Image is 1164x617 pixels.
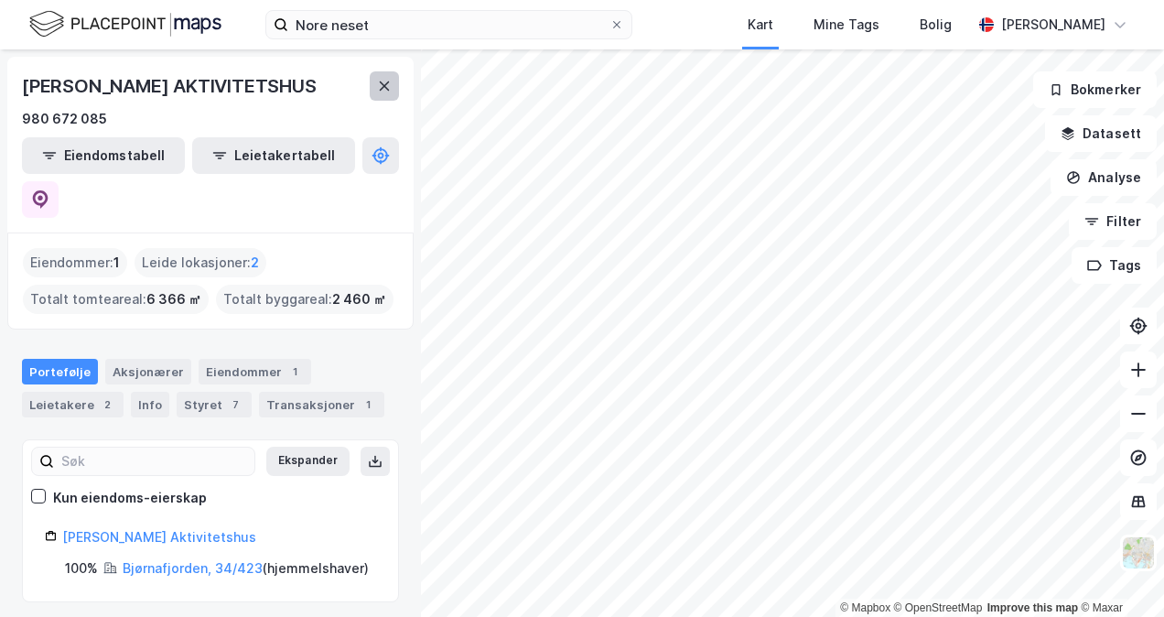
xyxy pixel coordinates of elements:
button: Eiendomstabell [22,137,185,174]
div: Styret [177,392,252,417]
div: Transaksjoner [259,392,384,417]
img: logo.f888ab2527a4732fd821a326f86c7f29.svg [29,8,221,40]
div: Eiendommer : [23,248,127,277]
div: Leide lokasjoner : [135,248,266,277]
div: Eiendommer [199,359,311,384]
span: 1 [113,252,120,274]
a: Bjørnafjorden, 34/423 [123,560,263,576]
div: [PERSON_NAME] [1001,14,1105,36]
div: Aksjonærer [105,359,191,384]
div: Totalt byggareal : [216,285,393,314]
button: Ekspander [266,447,350,476]
button: Tags [1072,247,1157,284]
div: 980 672 085 [22,108,107,130]
div: Kart [748,14,773,36]
div: Mine Tags [814,14,879,36]
div: 1 [359,395,377,414]
span: 2 460 ㎡ [332,288,386,310]
iframe: Chat Widget [1072,529,1164,617]
button: Leietakertabell [192,137,355,174]
button: Bokmerker [1033,71,1157,108]
button: Datasett [1045,115,1157,152]
button: Analyse [1051,159,1157,196]
div: Portefølje [22,359,98,384]
a: Improve this map [987,601,1078,614]
a: Mapbox [840,601,890,614]
div: Info [131,392,169,417]
div: Totalt tomteareal : [23,285,209,314]
a: [PERSON_NAME] Aktivitetshus [62,529,256,545]
span: 6 366 ㎡ [146,288,201,310]
input: Søk på adresse, matrikkel, gårdeiere, leietakere eller personer [288,11,609,38]
div: 2 [98,395,116,414]
span: 2 [251,252,259,274]
div: Kontrollprogram for chat [1072,529,1164,617]
div: 100% [65,557,98,579]
div: Leietakere [22,392,124,417]
a: OpenStreetMap [894,601,983,614]
input: Søk [54,448,254,475]
div: Kun eiendoms-eierskap [53,487,207,509]
div: 7 [226,395,244,414]
div: ( hjemmelshaver ) [123,557,369,579]
div: 1 [286,363,304,381]
div: [PERSON_NAME] AKTIVITETSHUS [22,71,320,101]
div: Bolig [920,14,952,36]
button: Filter [1069,203,1157,240]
